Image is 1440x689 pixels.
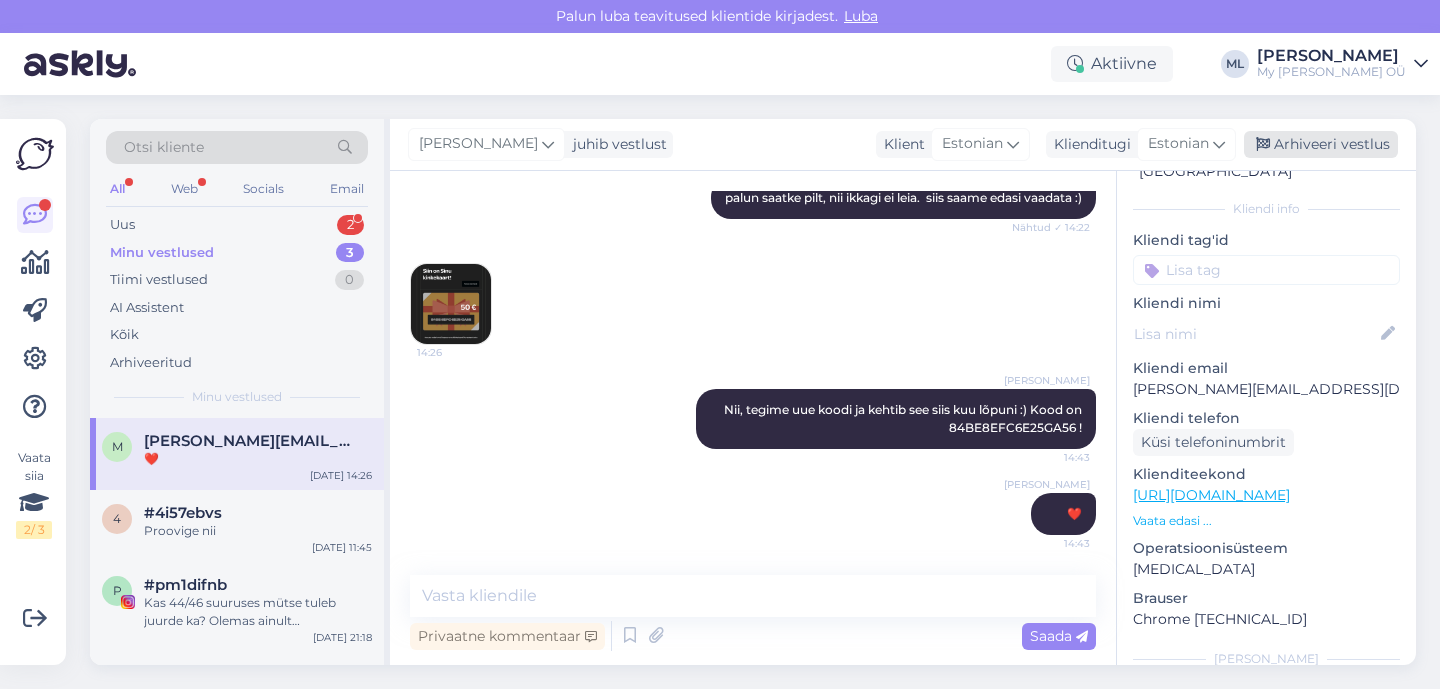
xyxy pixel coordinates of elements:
img: Attachment [411,264,491,344]
input: Lisa nimi [1134,323,1377,345]
div: All [106,176,129,202]
span: Nii, tegime uue koodi ja kehtib see siis kuu lõpuni :) Kood on 84BE8EFC6E25GA56 ! [724,402,1085,435]
p: Vaata edasi ... [1133,512,1400,530]
div: [DATE] 14:26 [310,468,372,483]
div: Kas 44/46 suuruses mütse tuleb juurde ka? Olemas ainult [PERSON_NAME] kollane, aga sooviks muud v... [144,594,372,630]
div: Arhiveeri vestlus [1244,131,1398,158]
div: [DATE] 11:45 [312,540,372,555]
p: Kliendi email [1133,358,1400,379]
span: ❤️ [1067,506,1082,521]
span: [PERSON_NAME] [419,133,538,155]
div: Aktiivne [1051,46,1173,82]
span: Nähtud ✓ 14:22 [1012,220,1090,235]
span: [PERSON_NAME] [1004,373,1090,388]
span: 14:26 [417,345,492,360]
span: 14:43 [1015,536,1090,551]
span: Luba [838,7,884,25]
div: Email [326,176,368,202]
span: #4i57ebvs [144,504,222,522]
a: [URL][DOMAIN_NAME] [1133,486,1290,504]
span: Estonian [942,133,1003,155]
div: Klient [876,134,925,155]
span: #pm1difnb [144,576,227,594]
div: [PERSON_NAME] [1133,650,1400,668]
img: Askly Logo [16,135,54,173]
span: Minu vestlused [192,388,282,406]
p: Klienditeekond [1133,464,1400,485]
p: Chrome [TECHNICAL_ID] [1133,609,1400,630]
div: ❤️ [144,450,372,468]
div: 2 [337,215,364,235]
p: [PERSON_NAME][EMAIL_ADDRESS][DOMAIN_NAME] [1133,379,1400,400]
span: Saada [1030,627,1088,645]
span: Estonian [1148,133,1209,155]
div: Tiimi vestlused [110,270,208,290]
span: m [112,439,123,454]
span: [PERSON_NAME] [1004,477,1090,492]
div: My [PERSON_NAME] OÜ [1257,64,1406,80]
span: Otsi kliente [124,137,204,158]
p: Operatsioonisüsteem [1133,538,1400,559]
div: 0 [335,270,364,290]
div: Vaata siia [16,449,52,539]
p: Kliendi telefon [1133,408,1400,429]
div: Privaatne kommentaar [410,623,605,650]
p: Kliendi nimi [1133,293,1400,314]
input: Lisa tag [1133,255,1400,285]
div: ML [1221,50,1249,78]
div: Kõik [110,325,139,345]
div: [DATE] 21:18 [313,630,372,645]
div: Uus [110,215,135,235]
p: Brauser [1133,588,1400,609]
p: Kliendi tag'id [1133,230,1400,251]
div: Küsi telefoninumbrit [1133,429,1294,456]
span: 14:43 [1015,450,1090,465]
span: p [113,583,122,598]
div: 2 / 3 [16,521,52,539]
div: Socials [239,176,288,202]
div: Web [167,176,202,202]
div: Minu vestlused [110,243,214,263]
div: Proovige nii [144,522,372,540]
div: juhib vestlust [565,134,667,155]
div: Arhiveeritud [110,353,192,373]
span: palun saatke pilt, nii ikkagi ei leia. siis saame edasi vaadata :) [725,190,1082,205]
div: AI Assistent [110,298,184,318]
div: 3 [336,243,364,263]
div: Klienditugi [1046,134,1131,155]
span: marily.aava@gmail.com [144,432,352,450]
span: 4 [113,511,121,526]
a: [PERSON_NAME]My [PERSON_NAME] OÜ [1257,48,1428,80]
p: [MEDICAL_DATA] [1133,559,1400,580]
div: [PERSON_NAME] [1257,48,1406,64]
div: Kliendi info [1133,200,1400,218]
